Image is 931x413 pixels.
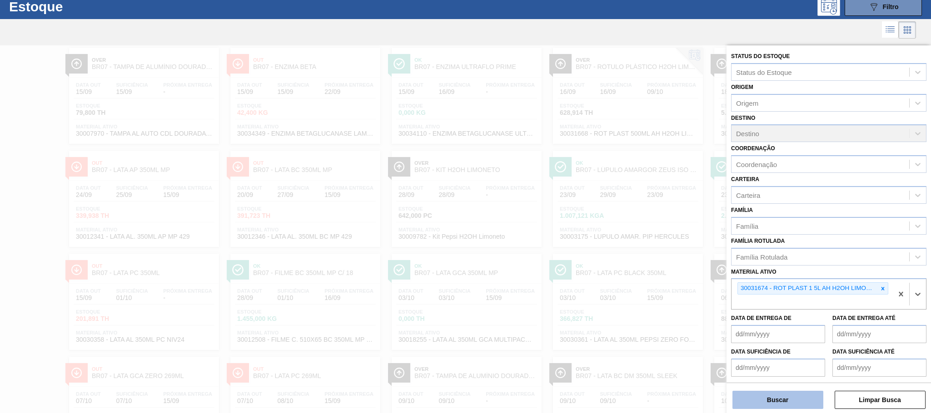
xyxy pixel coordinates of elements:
label: Carteira [731,176,759,182]
label: Família [731,207,753,213]
input: dd/mm/yyyy [832,325,926,343]
label: Coordenação [731,145,775,152]
a: ÍconeOkBR07 - ENZIMA ULTRAFLO PRIMEData out15/09Suficiência16/09Próxima Entrega-Estoque0,000 KGMa... [385,41,546,144]
label: Data suficiência de [731,349,791,355]
div: Visão em Lista [882,21,899,39]
label: Data de Entrega de [731,315,792,321]
label: Status do Estoque [731,53,790,59]
div: Carteira [736,191,760,199]
input: dd/mm/yyyy [731,359,825,377]
h1: Estoque [9,1,146,12]
a: ÍconeOverBR07 - [PERSON_NAME]Data out18/09Suficiência18/09Próxima Entrega-Estoque5.000,000 KGMate... [707,41,869,144]
div: Status do Estoque [736,68,792,76]
label: Família Rotulada [731,238,785,244]
div: 30031674 - ROT PLAST 1 5L AH H2OH LIMON IN211 [738,283,878,294]
div: Família Rotulada [736,253,787,261]
div: Origem [736,99,758,107]
a: ÍconeOverBR07 - RÓTULO PLÁSTICO H2OH LIMÃO 500ML AHData out16/09Suficiência16/09Próxima Entrega09... [546,41,707,144]
label: Data suficiência até [832,349,895,355]
a: ÍconeOutBR07 - ENZIMA BETAData out15/09Suficiência15/09Próxima Entrega22/09Estoque42,400 KGMateri... [224,41,385,144]
input: dd/mm/yyyy [832,359,926,377]
label: Material ativo [731,269,777,275]
input: dd/mm/yyyy [731,325,825,343]
div: Coordenação [736,161,777,168]
span: Filtro [883,3,899,10]
div: Visão em Cards [899,21,916,39]
label: Destino [731,115,755,121]
a: ÍconeOverBR07 - TAMPA DE ALUMÍNIO DOURADA CANPACK CDLData out15/09Suficiência15/09Próxima Entrega... [62,41,224,144]
div: Família [736,222,758,230]
label: Origem [731,84,753,90]
label: Data de Entrega até [832,315,896,321]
